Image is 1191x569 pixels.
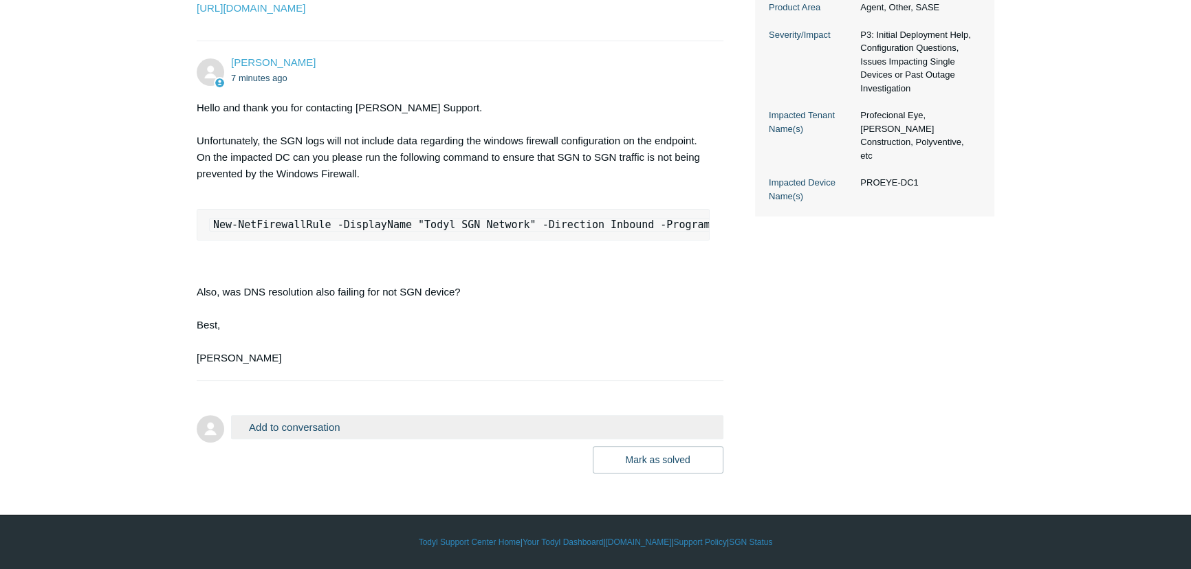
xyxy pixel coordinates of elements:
[197,2,305,14] a: [URL][DOMAIN_NAME]
[769,176,853,203] dt: Impacted Device Name(s)
[853,176,981,190] dd: PROEYE-DC1
[197,100,710,366] div: Hello and thank you for contacting [PERSON_NAME] Support. Unfortunately, the SGN logs will not in...
[769,28,853,42] dt: Severity/Impact
[853,109,981,162] dd: Profecional Eye, [PERSON_NAME] Construction, Polyventive, etc
[853,1,981,14] dd: Agent, Other, SASE
[674,536,727,548] a: Support Policy
[419,536,521,548] a: Todyl Support Center Home
[853,28,981,96] dd: P3: Initial Deployment Help, Configuration Questions, Issues Impacting Single Devices or Past Out...
[729,536,772,548] a: SGN Status
[197,536,994,548] div: | | | |
[593,446,723,473] button: Mark as solved
[523,536,603,548] a: Your Todyl Dashboard
[769,1,853,14] dt: Product Area
[231,415,723,439] button: Add to conversation
[231,56,316,68] a: [PERSON_NAME]
[769,109,853,135] dt: Impacted Tenant Name(s)
[231,56,316,68] span: Kris Haire
[209,218,1149,232] code: New-NetFirewallRule -DisplayName "Todyl SGN Network" -Direction Inbound -Program Any -LocalAddres...
[231,73,287,83] time: 10/14/2025, 09:13
[605,536,671,548] a: [DOMAIN_NAME]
